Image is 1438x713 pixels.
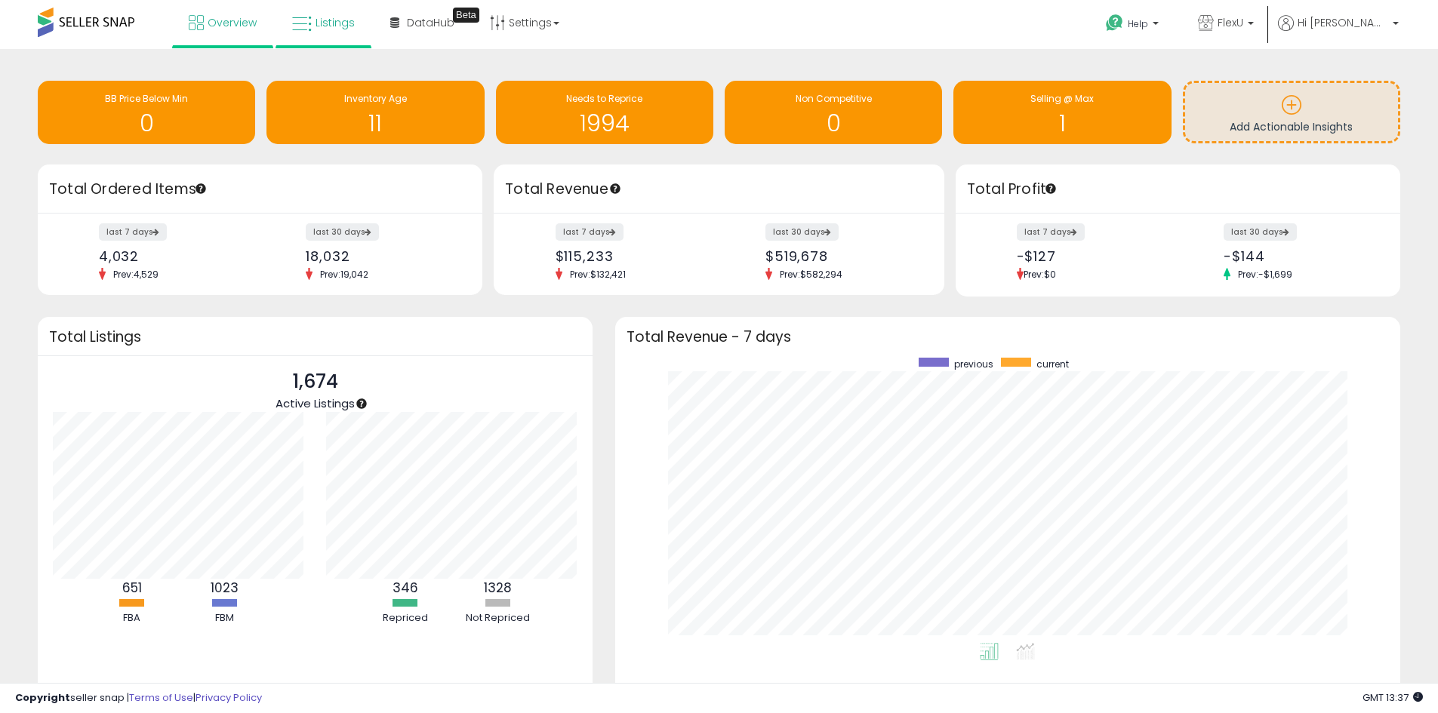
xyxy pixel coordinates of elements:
[1017,248,1167,264] div: -$127
[796,92,872,105] span: Non Competitive
[99,248,249,264] div: 4,032
[99,223,167,241] label: last 7 days
[566,92,642,105] span: Needs to Reprice
[208,15,257,30] span: Overview
[15,691,262,705] div: seller snap | |
[122,579,142,597] b: 651
[316,15,355,30] span: Listings
[1218,15,1243,30] span: FlexU
[180,611,270,625] div: FBM
[15,690,70,705] strong: Copyright
[274,111,476,136] h1: 11
[129,690,193,705] a: Terms of Use
[393,579,418,597] b: 346
[1030,92,1094,105] span: Selling @ Max
[953,81,1171,144] a: Selling @ Max 1
[194,182,208,195] div: Tooltip anchor
[344,92,407,105] span: Inventory Age
[1224,223,1297,241] label: last 30 days
[266,81,484,144] a: Inventory Age 11
[1224,248,1374,264] div: -$144
[211,579,239,597] b: 1023
[1278,15,1399,49] a: Hi [PERSON_NAME]
[505,179,933,200] h3: Total Revenue
[1044,182,1058,195] div: Tooltip anchor
[1230,268,1300,281] span: Prev: -$1,699
[1185,83,1398,141] a: Add Actionable Insights
[407,15,454,30] span: DataHub
[627,331,1389,343] h3: Total Revenue - 7 days
[484,579,512,597] b: 1328
[276,395,355,411] span: Active Listings
[105,92,188,105] span: BB Price Below Min
[765,248,918,264] div: $519,678
[49,179,471,200] h3: Total Ordered Items
[38,81,255,144] a: BB Price Below Min 0
[453,611,543,625] div: Not Repriced
[1363,690,1423,705] span: 2025-10-13 13:37 GMT
[106,268,166,281] span: Prev: 4,529
[276,367,355,396] p: 1,674
[306,248,456,264] div: 18,032
[732,111,935,136] h1: 0
[961,111,1163,136] h1: 1
[306,223,379,241] label: last 30 days
[453,8,479,23] div: Tooltip anchor
[1024,268,1056,281] span: Prev: $0
[360,611,451,625] div: Repriced
[1230,119,1353,134] span: Add Actionable Insights
[496,81,713,144] a: Needs to Reprice 1994
[556,248,708,264] div: $115,233
[765,223,839,241] label: last 30 days
[1094,2,1174,49] a: Help
[1036,358,1069,370] span: current
[772,268,850,281] span: Prev: $582,294
[503,111,706,136] h1: 1994
[556,223,624,241] label: last 7 days
[49,331,581,343] h3: Total Listings
[967,179,1389,200] h3: Total Profit
[196,690,262,705] a: Privacy Policy
[562,268,633,281] span: Prev: $132,421
[1017,223,1085,241] label: last 7 days
[1105,14,1124,32] i: Get Help
[87,611,177,625] div: FBA
[1128,17,1148,30] span: Help
[725,81,942,144] a: Non Competitive 0
[45,111,248,136] h1: 0
[1298,15,1388,30] span: Hi [PERSON_NAME]
[608,182,622,195] div: Tooltip anchor
[355,397,368,410] div: Tooltip anchor
[313,268,376,281] span: Prev: 19,042
[954,358,993,370] span: previous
